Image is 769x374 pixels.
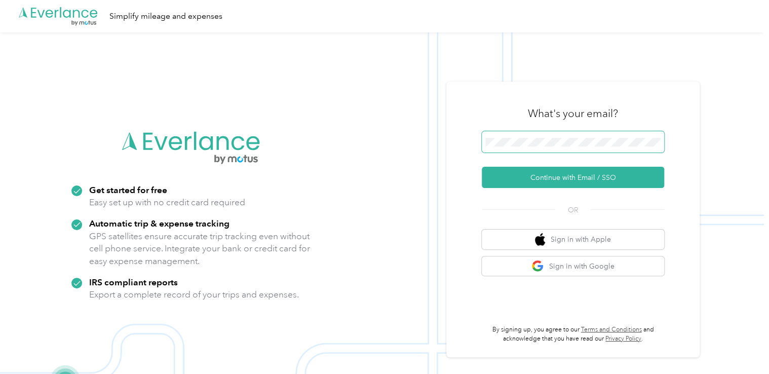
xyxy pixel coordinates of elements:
p: Export a complete record of your trips and expenses. [89,288,299,301]
button: google logoSign in with Google [482,256,664,276]
p: Easy set up with no credit card required [89,196,245,209]
h3: What's your email? [528,106,618,121]
img: google logo [531,260,544,273]
strong: Automatic trip & expense tracking [89,218,229,229]
button: Continue with Email / SSO [482,167,664,188]
img: apple logo [535,233,545,246]
p: GPS satellites ensure accurate trip tracking even without cell phone service. Integrate your bank... [89,230,311,268]
a: Terms and Conditions [581,326,642,333]
strong: IRS compliant reports [89,277,178,287]
span: OR [555,205,591,215]
button: apple logoSign in with Apple [482,230,664,249]
div: Simplify mileage and expenses [109,10,222,23]
a: Privacy Policy [605,335,641,343]
p: By signing up, you agree to our and acknowledge that you have read our . [482,325,664,343]
strong: Get started for free [89,184,167,195]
